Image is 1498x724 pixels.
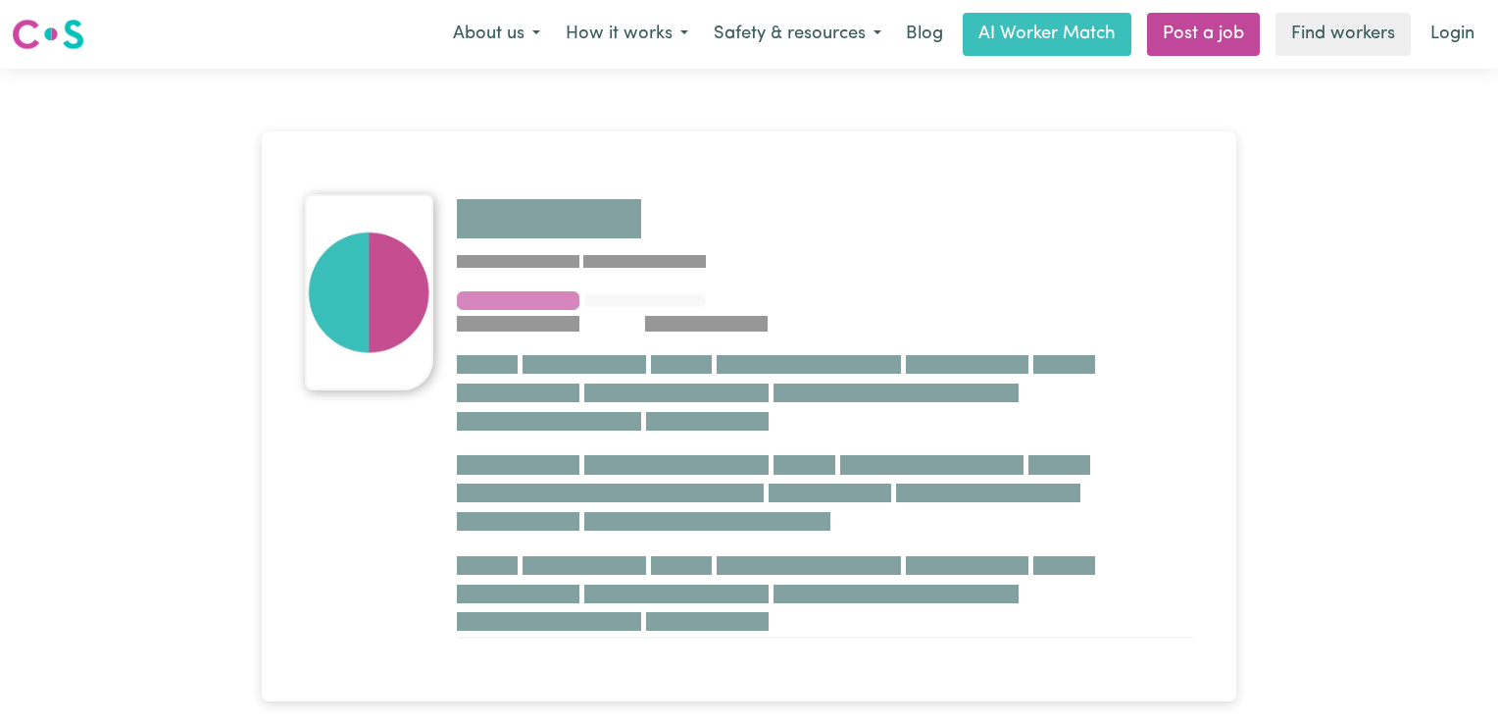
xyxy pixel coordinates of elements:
button: About us [440,14,553,55]
img: Careseekers logo [12,17,84,52]
a: Find workers [1275,13,1411,56]
a: Login [1419,13,1486,56]
a: AI Worker Match [963,13,1131,56]
a: Blog [894,13,955,56]
button: How it works [553,14,701,55]
a: Post a job [1147,13,1260,56]
button: Safety & resources [701,14,894,55]
a: Careseekers logo [12,12,84,57]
